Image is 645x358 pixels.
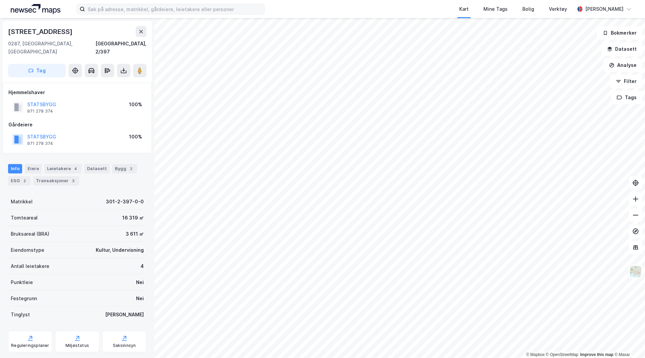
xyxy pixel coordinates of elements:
[601,42,642,56] button: Datasett
[27,109,53,114] div: 971 278 374
[11,214,38,222] div: Tomteareal
[27,141,53,146] div: 971 278 374
[610,75,642,88] button: Filter
[459,5,469,13] div: Kart
[611,326,645,358] div: Kontrollprogram for chat
[8,40,95,56] div: 0287, [GEOGRAPHIC_DATA], [GEOGRAPHIC_DATA]
[136,294,144,303] div: Nei
[11,311,30,319] div: Tinglyst
[25,164,42,173] div: Eiere
[629,265,642,278] img: Z
[11,4,60,14] img: logo.a4113a55bc3d86da70a041830d287a7e.svg
[11,198,33,206] div: Matrikkel
[85,4,264,14] input: Søk på adresse, matrikkel, gårdeiere, leietakere eller personer
[66,343,89,348] div: Miljøstatus
[95,40,146,56] div: [GEOGRAPHIC_DATA], 2/397
[70,177,77,184] div: 3
[136,278,144,286] div: Nei
[611,91,642,104] button: Tags
[21,177,28,184] div: 2
[44,164,82,173] div: Leietakere
[113,343,136,348] div: Saksinnsyn
[106,198,144,206] div: 301-2-397-0-0
[140,262,144,270] div: 4
[33,176,79,186] div: Transaksjoner
[603,58,642,72] button: Analyse
[8,64,66,77] button: Tag
[8,88,146,96] div: Hjemmelshaver
[11,278,33,286] div: Punktleie
[11,294,37,303] div: Festegrunn
[84,164,110,173] div: Datasett
[585,5,623,13] div: [PERSON_NAME]
[8,164,22,173] div: Info
[72,165,79,172] div: 4
[128,165,134,172] div: 2
[112,164,137,173] div: Bygg
[597,26,642,40] button: Bokmerker
[580,352,613,357] a: Improve this map
[11,230,49,238] div: Bruksareal (BRA)
[8,121,146,129] div: Gårdeiere
[546,352,578,357] a: OpenStreetMap
[122,214,144,222] div: 16 319 ㎡
[11,246,44,254] div: Eiendomstype
[105,311,144,319] div: [PERSON_NAME]
[611,326,645,358] iframe: Chat Widget
[126,230,144,238] div: 3 611 ㎡
[11,262,49,270] div: Antall leietakere
[549,5,567,13] div: Verktøy
[526,352,545,357] a: Mapbox
[129,133,142,141] div: 100%
[96,246,144,254] div: Kultur, Undervisning
[8,176,31,186] div: ESG
[8,26,74,37] div: [STREET_ADDRESS]
[483,5,508,13] div: Mine Tags
[522,5,534,13] div: Bolig
[11,343,49,348] div: Reguleringsplaner
[129,101,142,109] div: 100%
